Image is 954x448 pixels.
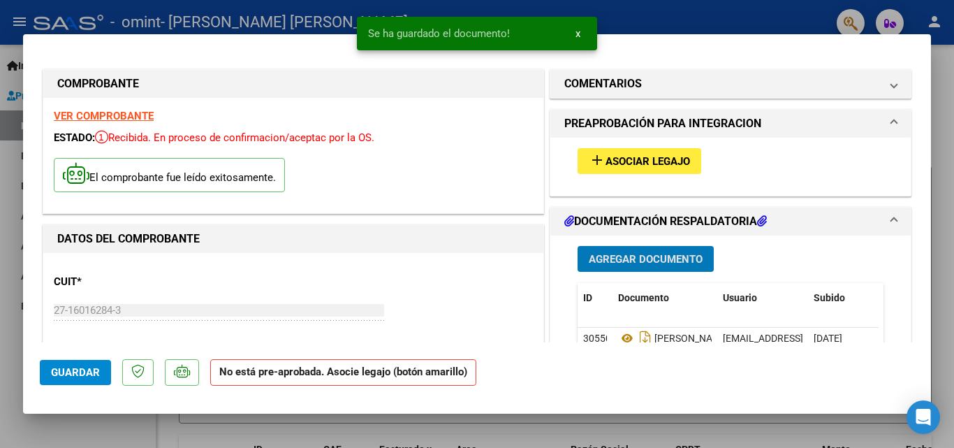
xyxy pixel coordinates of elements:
[550,110,911,138] mat-expansion-panel-header: PREAPROBACIÓN PARA INTEGRACION
[54,131,95,144] span: ESTADO:
[612,283,717,313] datatable-header-cell: Documento
[723,292,757,303] span: Usuario
[618,333,930,344] span: [PERSON_NAME] - Planilla De Asistencia De M De Apoyo - [DATE]
[210,359,476,386] strong: No está pre-aprobada. Asocie legajo (botón amarillo)
[550,70,911,98] mat-expansion-panel-header: COMENTARIOS
[814,292,845,303] span: Subido
[589,253,703,266] span: Agregar Documento
[583,292,592,303] span: ID
[578,246,714,272] button: Agregar Documento
[57,232,200,245] strong: DATOS DEL COMPROBANTE
[368,27,510,41] span: Se ha guardado el documento!
[717,283,808,313] datatable-header-cell: Usuario
[578,283,612,313] datatable-header-cell: ID
[550,208,911,236] mat-expansion-panel-header: DOCUMENTACIÓN RESPALDATORIA
[589,152,606,168] mat-icon: add
[808,283,878,313] datatable-header-cell: Subido
[814,333,842,344] span: [DATE]
[54,274,198,290] p: CUIT
[564,213,767,230] h1: DOCUMENTACIÓN RESPALDATORIA
[618,292,669,303] span: Documento
[575,27,580,40] span: x
[564,75,642,92] h1: COMENTARIOS
[95,131,374,144] span: Recibida. En proceso de confirmacion/aceptac por la OS.
[907,400,940,434] div: Open Intercom Messenger
[51,366,100,379] span: Guardar
[40,360,111,385] button: Guardar
[57,77,139,90] strong: COMPROBANTE
[550,138,911,196] div: PREAPROBACIÓN PARA INTEGRACION
[54,158,285,192] p: El comprobante fue leído exitosamente.
[54,110,154,122] a: VER COMPROBANTE
[564,115,761,132] h1: PREAPROBACIÓN PARA INTEGRACION
[578,148,701,174] button: Asociar Legajo
[564,21,592,46] button: x
[878,283,948,313] datatable-header-cell: Acción
[606,155,690,168] span: Asociar Legajo
[583,333,611,344] span: 30550
[636,327,654,349] i: Descargar documento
